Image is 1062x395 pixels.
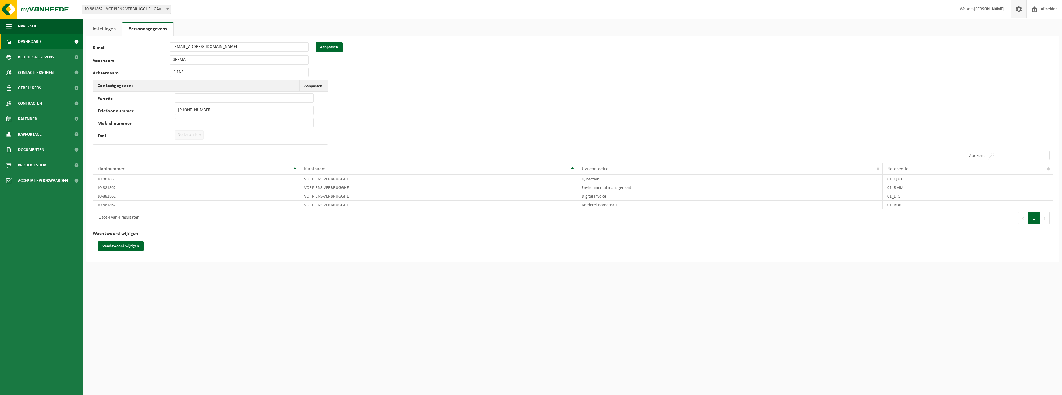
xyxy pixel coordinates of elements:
[883,183,1053,192] td: 01_RMM
[96,212,139,224] div: 1 tot 4 van 4 resultaten
[18,80,41,96] span: Gebruikers
[175,130,204,140] span: Nederlands
[98,121,175,127] label: Mobiel nummer
[93,227,1053,241] h2: Wachtwoord wijzigen
[93,45,170,52] label: E-mail
[18,19,37,34] span: Navigatie
[299,175,577,183] td: VOF PIENS-VERBRUGGHE
[98,241,144,251] button: Wachtwoord wijzigen
[175,131,203,139] span: Nederlands
[1018,212,1028,224] button: Previous
[316,42,343,52] button: Aanpassen
[883,201,1053,209] td: 01_BOR
[18,96,42,111] span: Contracten
[304,166,326,171] span: Klantnaam
[974,7,1005,11] strong: [PERSON_NAME]
[18,173,68,188] span: Acceptatievoorwaarden
[969,153,985,158] label: Zoeken:
[18,158,46,173] span: Product Shop
[93,71,170,77] label: Achternaam
[1028,212,1040,224] button: 1
[883,192,1053,201] td: 01_DIG
[577,201,883,209] td: Borderel-Bordereau
[93,80,138,91] h2: Contactgegevens
[577,183,883,192] td: Environmental management
[299,183,577,192] td: VOF PIENS-VERBRUGGHE
[577,192,883,201] td: Digital Invoice
[98,109,175,115] label: Telefoonnummer
[18,111,37,127] span: Kalender
[18,127,42,142] span: Rapportage
[299,192,577,201] td: VOF PIENS-VERBRUGGHE
[299,201,577,209] td: VOF PIENS-VERBRUGGHE
[97,166,125,171] span: Klantnummer
[86,22,122,36] a: Instellingen
[98,133,175,140] label: Taal
[887,166,909,171] span: Referentie
[577,175,883,183] td: Quotation
[18,34,41,49] span: Dashboard
[98,96,175,103] label: Functie
[82,5,171,14] span: 10-881862 - VOF PIENS-VERBRUGGHE - GAVERE
[18,65,54,80] span: Contactpersonen
[18,49,54,65] span: Bedrijfsgegevens
[1040,212,1050,224] button: Next
[93,183,299,192] td: 10-881862
[93,201,299,209] td: 10-881862
[299,80,327,91] button: Aanpassen
[18,142,44,158] span: Documenten
[82,5,171,14] span: 10-881862 - VOF PIENS-VERBRUGGHE - GAVERE
[93,58,170,65] label: Voornaam
[883,175,1053,183] td: 01_QUO
[304,84,322,88] span: Aanpassen
[170,42,309,52] input: E-mail
[93,192,299,201] td: 10-881862
[582,166,610,171] span: Uw contactrol
[93,175,299,183] td: 10-881861
[122,22,173,36] a: Persoonsgegevens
